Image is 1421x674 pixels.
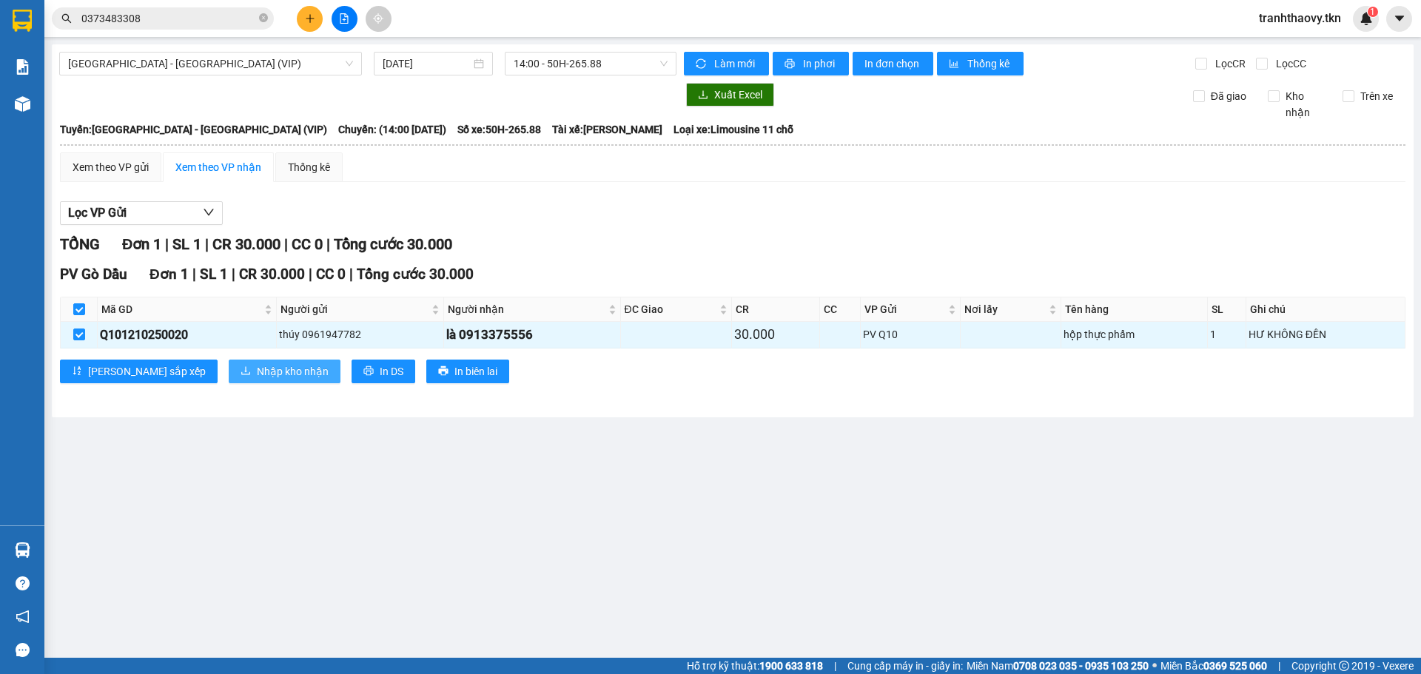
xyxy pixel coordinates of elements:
[349,266,353,283] span: |
[297,6,323,32] button: plus
[60,201,223,225] button: Lọc VP Gửi
[60,235,100,253] span: TỔNG
[259,13,268,22] span: close-circle
[373,13,383,24] span: aim
[200,266,228,283] span: SL 1
[863,326,957,343] div: PV Q10
[1061,297,1208,322] th: Tên hàng
[73,159,149,175] div: Xem theo VP gửi
[1209,55,1248,72] span: Lọc CR
[15,96,30,112] img: warehouse-icon
[316,266,346,283] span: CC 0
[861,322,960,348] td: PV Q10
[352,360,415,383] button: printerIn DS
[122,235,161,253] span: Đơn 1
[332,6,357,32] button: file-add
[339,13,349,24] span: file-add
[514,53,668,75] span: 14:00 - 50H-265.88
[714,87,762,103] span: Xuất Excel
[16,643,30,657] span: message
[785,58,797,70] span: printer
[203,206,215,218] span: down
[1354,88,1399,104] span: Trên xe
[687,658,823,674] span: Hỗ trợ kỹ thuật:
[192,266,196,283] span: |
[309,266,312,283] span: |
[1246,297,1405,322] th: Ghi chú
[366,6,392,32] button: aim
[1205,88,1252,104] span: Đã giao
[684,52,769,75] button: syncLàm mới
[552,121,662,138] span: Tài xế: [PERSON_NAME]
[734,324,817,345] div: 30.000
[732,297,820,322] th: CR
[175,159,261,175] div: Xem theo VP nhận
[239,266,305,283] span: CR 30.000
[205,235,209,253] span: |
[457,121,541,138] span: Số xe: 50H-265.88
[15,542,30,558] img: warehouse-icon
[1270,55,1309,72] span: Lọc CC
[1210,326,1243,343] div: 1
[820,297,861,322] th: CC
[773,52,849,75] button: printerIn phơi
[1208,297,1246,322] th: SL
[967,55,1012,72] span: Thống kê
[292,235,323,253] span: CC 0
[15,59,30,75] img: solution-icon
[68,53,353,75] span: Sài Gòn - Tây Ninh (VIP)
[426,360,509,383] button: printerIn biên lai
[1152,663,1157,669] span: ⚪️
[229,360,340,383] button: downloadNhập kho nhận
[1247,9,1353,27] span: tranhthaovy.tkn
[98,322,277,348] td: Q101210250020
[686,83,774,107] button: downloadXuất Excel
[363,365,374,377] span: printer
[937,52,1024,75] button: bar-chartThống kê
[1278,658,1280,674] span: |
[803,55,837,72] span: In phơi
[380,363,403,380] span: In DS
[338,121,446,138] span: Chuyến: (14:00 [DATE])
[165,235,169,253] span: |
[13,10,32,32] img: logo-vxr
[1203,660,1267,672] strong: 0369 525 060
[100,326,274,344] div: Q101210250020
[72,365,82,377] span: sort-ascending
[16,610,30,624] span: notification
[383,55,471,72] input: 12/10/2025
[305,13,315,24] span: plus
[448,301,605,317] span: Người nhận
[1064,326,1205,343] div: hộp thực phẩm
[1160,658,1267,674] span: Miền Bắc
[357,266,474,283] span: Tổng cước 30.000
[259,12,268,26] span: close-circle
[257,363,329,380] span: Nhập kho nhận
[232,266,235,283] span: |
[212,235,280,253] span: CR 30.000
[438,365,449,377] span: printer
[68,203,127,222] span: Lọc VP Gửi
[1339,661,1349,671] span: copyright
[288,159,330,175] div: Thống kê
[60,266,127,283] span: PV Gò Dầu
[696,58,708,70] span: sync
[241,365,251,377] span: download
[16,576,30,590] span: question-circle
[1393,12,1406,25] span: caret-down
[698,90,708,101] span: download
[1280,88,1331,121] span: Kho nhận
[714,55,757,72] span: Làm mới
[1368,7,1378,17] sup: 1
[280,301,429,317] span: Người gửi
[446,325,617,345] div: là 0913375556
[60,360,218,383] button: sort-ascending[PERSON_NAME] sắp xếp
[625,301,716,317] span: ĐC Giao
[864,55,921,72] span: In đơn chọn
[81,10,256,27] input: Tìm tên, số ĐT hoặc mã đơn
[101,301,261,317] span: Mã GD
[1360,12,1373,25] img: icon-new-feature
[967,658,1149,674] span: Miền Nam
[61,13,72,24] span: search
[60,124,327,135] b: Tuyến: [GEOGRAPHIC_DATA] - [GEOGRAPHIC_DATA] (VIP)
